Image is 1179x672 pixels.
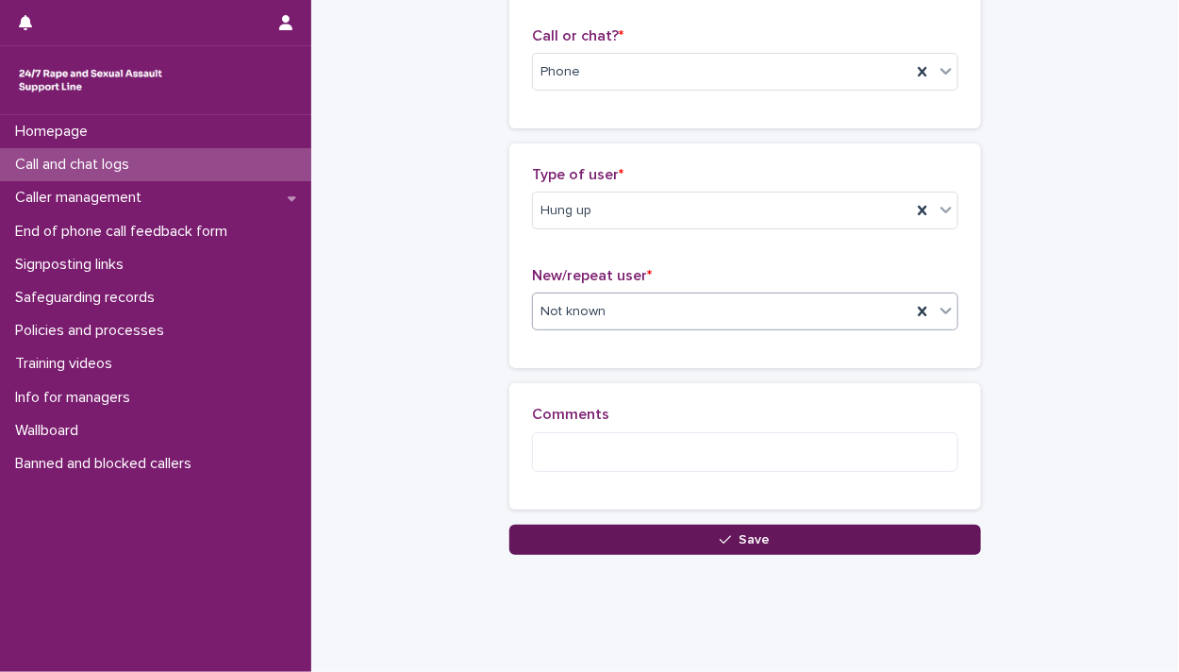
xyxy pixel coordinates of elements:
[532,407,609,422] span: Comments
[509,525,981,555] button: Save
[8,455,207,473] p: Banned and blocked callers
[739,533,771,546] span: Save
[8,355,127,373] p: Training videos
[8,322,179,340] p: Policies and processes
[540,201,591,221] span: Hung up
[8,422,93,440] p: Wallboard
[8,256,139,274] p: Signposting links
[540,302,606,322] span: Not known
[532,167,623,182] span: Type of user
[8,389,145,407] p: Info for managers
[15,61,166,99] img: rhQMoQhaT3yELyF149Cw
[532,28,623,43] span: Call or chat?
[8,123,103,141] p: Homepage
[540,62,580,82] span: Phone
[8,289,170,307] p: Safeguarding records
[532,268,652,283] span: New/repeat user
[8,223,242,241] p: End of phone call feedback form
[8,189,157,207] p: Caller management
[8,156,144,174] p: Call and chat logs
